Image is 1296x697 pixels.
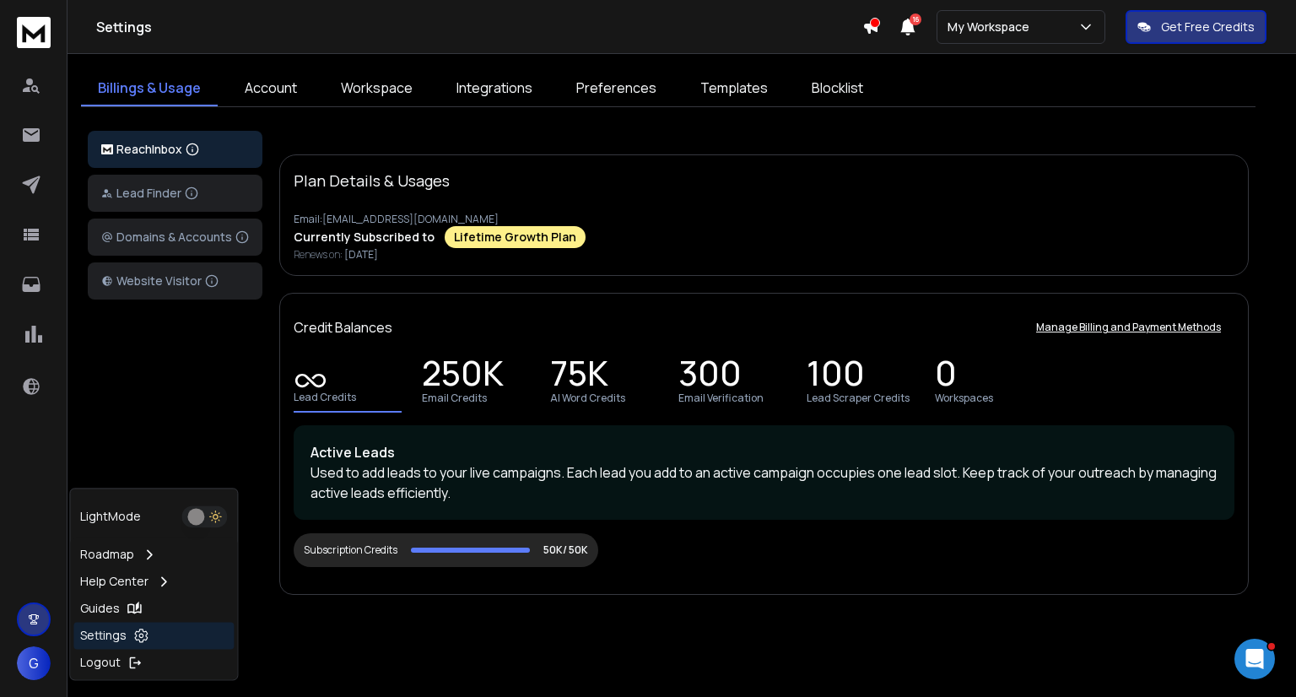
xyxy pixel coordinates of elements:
p: My Workspace [948,19,1036,35]
a: Roadmap [73,541,234,568]
iframe: Intercom live chat [1234,639,1275,679]
button: Get Free Credits [1126,10,1266,44]
p: 75K [550,365,608,388]
span: [DATE] [344,247,378,262]
button: G [17,646,51,680]
a: Settings [73,622,234,649]
span: Home [23,569,61,581]
a: Workspace [324,71,429,106]
p: Email Credits [422,392,487,405]
p: Used to add leads to your live campaigns. Each lead you add to an active campaign occupies one le... [310,462,1218,503]
p: Currently Subscribed to [294,229,435,246]
button: Tickets [169,527,253,594]
button: Website Visitor [88,262,262,300]
span: 16 [910,14,921,25]
span: Search for help [35,316,137,333]
p: Email Verification [678,392,764,405]
p: AI Word Credits [550,392,625,405]
div: Navigating Advanced Campaign Options in ReachInbox [24,397,313,446]
button: Messages [84,527,169,594]
a: Blocklist [795,71,880,106]
a: Integrations [440,71,549,106]
p: Lead Scraper Credits [807,392,910,405]
p: Guides [80,600,120,617]
p: 250K [422,365,504,388]
a: Templates [683,71,785,106]
p: 0 [935,365,957,388]
p: Renews on: [294,248,1234,262]
p: Credit Balances [294,317,392,338]
p: 100 [807,365,865,388]
button: Help [253,527,337,594]
p: Plan Details & Usages [294,169,450,192]
img: Profile image for Lakshita [245,27,278,61]
a: Preferences [559,71,673,106]
button: Search for help [24,307,313,341]
div: Send us a message [35,241,282,259]
div: Configuring SMTP Settings for Microsoft Account Purchased Directly from Microsoft [24,446,313,512]
p: Workspaces [935,392,993,405]
p: Manage Billing and Payment Methods [1036,321,1221,334]
div: Send us a messageWe typically reply in under 10 minutes [17,227,321,291]
a: Guides [73,595,234,622]
button: Lead Finder [88,175,262,212]
p: Roadmap [80,546,134,563]
p: 300 [678,365,742,388]
div: We typically reply in under 10 minutes [35,259,282,277]
button: Manage Billing and Payment Methods [1023,311,1234,344]
div: Seamlessly Integrate Your Campaigns with Airtable Using ReachInbox and [DOMAIN_NAME] [35,519,283,572]
p: Logout [80,654,121,671]
div: Navigating Advanced Campaign Options in ReachInbox [35,403,283,439]
p: 50K/ 50K [543,543,588,557]
a: Account [228,71,314,106]
p: Light Mode [80,508,141,525]
p: Get Free Credits [1161,19,1255,35]
img: logo [101,144,113,155]
p: Help Center [80,573,148,590]
a: Billings & Usage [81,71,218,106]
span: Messages [98,569,156,581]
h1: Settings [96,17,862,37]
p: How can we assist you [DATE]? [34,149,304,206]
img: Profile image for Rohan [181,27,214,61]
p: Hi Ghazi 👋 [34,120,304,149]
div: Close [290,27,321,57]
span: Help [282,569,309,581]
p: Email: [EMAIL_ADDRESS][DOMAIN_NAME] [294,213,1234,226]
img: logo [34,35,147,57]
p: Active Leads [310,442,1218,462]
button: Domains & Accounts [88,219,262,256]
p: Settings [80,627,127,644]
button: ReachInbox [88,131,262,168]
img: Profile image for Raj [213,27,246,61]
div: Lifetime Growth Plan [445,226,586,248]
span: Tickets [191,569,232,581]
div: Seamlessly Integrate Your Campaigns with Airtable Using ReachInbox and [DOMAIN_NAME] [24,512,313,579]
img: logo [17,17,51,48]
div: Optimizing Warmup Settings in ReachInbox [24,348,313,397]
div: Subscription Credits [304,543,397,557]
div: Optimizing Warmup Settings in ReachInbox [35,354,283,390]
p: Lead Credits [294,391,356,404]
a: Help Center [73,568,234,595]
div: Configuring SMTP Settings for Microsoft Account Purchased Directly from Microsoft [35,452,283,505]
